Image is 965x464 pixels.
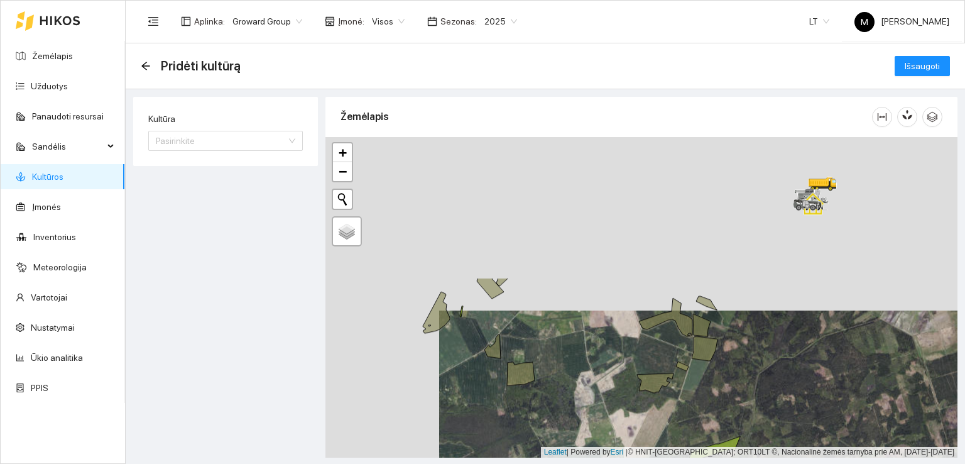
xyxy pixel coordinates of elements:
a: Zoom in [333,143,352,162]
span: Išsaugoti [905,59,940,73]
span: column-width [873,112,891,122]
a: Užduotys [31,81,68,91]
a: Inventorius [33,232,76,242]
span: − [339,163,347,179]
a: Žemėlapis [32,51,73,61]
span: LT [809,12,829,31]
button: Išsaugoti [895,56,950,76]
div: Žemėlapis [341,99,872,135]
label: Kultūra [148,113,175,126]
span: Aplinka : [194,14,225,28]
span: [PERSON_NAME] [854,16,949,26]
span: Groward Group [232,12,302,31]
a: Esri [611,448,624,456]
a: Ūkio analitika [31,353,83,363]
span: + [339,145,347,160]
a: Panaudoti resursai [32,111,104,121]
div: Atgal [141,61,151,72]
button: column-width [872,107,892,127]
span: 2025 [484,12,517,31]
span: layout [181,16,191,26]
a: Nustatymai [31,323,75,333]
span: Pridėti kultūrą [161,56,241,76]
a: PPIS [31,383,48,393]
span: | [626,448,628,456]
span: shop [325,16,335,26]
input: Kultūra [156,131,286,150]
a: Įmonės [32,202,61,212]
span: Įmonė : [338,14,364,28]
a: Kultūros [32,172,63,182]
span: M [861,12,868,32]
a: Meteorologija [33,262,87,272]
span: Sezonas : [440,14,477,28]
a: Vartotojai [31,292,67,302]
span: menu-fold [148,16,159,27]
span: Visos [372,12,405,31]
button: Initiate a new search [333,190,352,209]
a: Leaflet [544,448,567,456]
span: Sandėlis [32,134,104,159]
span: arrow-left [141,61,151,71]
span: calendar [427,16,437,26]
button: menu-fold [141,9,166,34]
a: Layers [333,218,361,245]
a: Zoom out [333,162,352,181]
div: | Powered by © HNIT-[GEOGRAPHIC_DATA]; ORT10LT ©, Nacionalinė žemės tarnyba prie AM, [DATE]-[DATE] [541,447,957,458]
